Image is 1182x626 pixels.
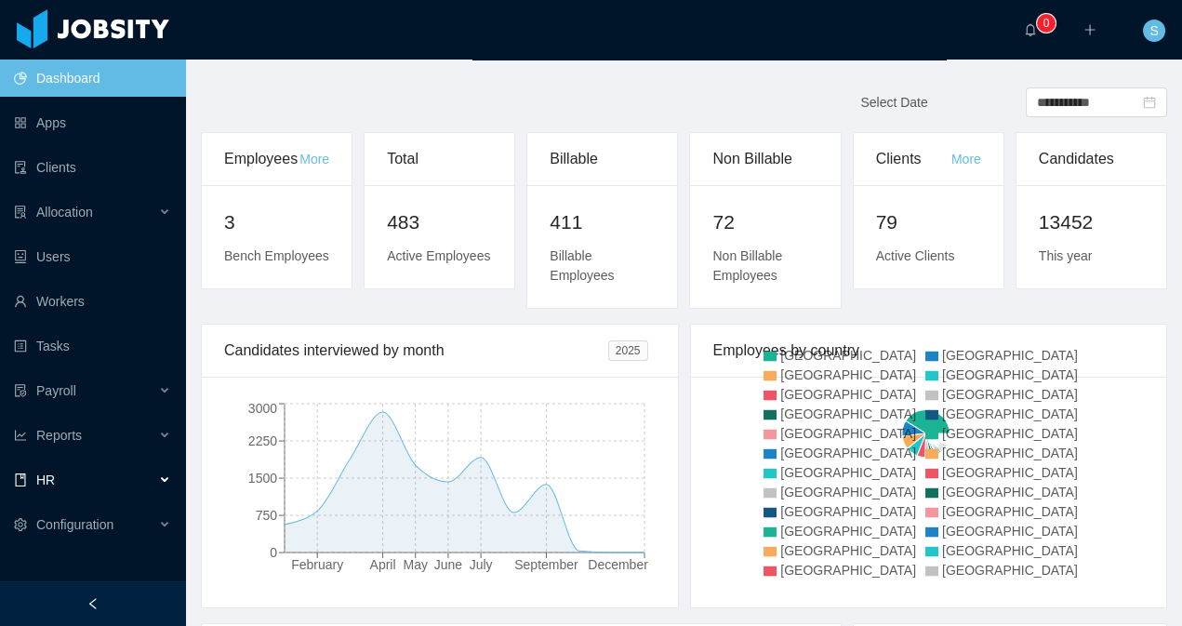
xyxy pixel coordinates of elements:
span: [GEOGRAPHIC_DATA] [780,465,916,480]
span: [GEOGRAPHIC_DATA] [942,465,1078,480]
tspan: February [291,557,343,572]
span: Configuration [36,517,113,532]
tspan: 750 [256,508,278,523]
div: Total [387,133,492,185]
h2: 411 [550,207,655,237]
span: [GEOGRAPHIC_DATA] [780,524,916,539]
span: Reports [36,428,82,443]
span: [GEOGRAPHIC_DATA] [780,406,916,421]
span: [GEOGRAPHIC_DATA] [780,387,916,402]
span: [GEOGRAPHIC_DATA] [780,446,916,460]
span: [GEOGRAPHIC_DATA] [942,563,1078,578]
tspan: 2250 [248,433,277,448]
h2: 13452 [1039,207,1144,237]
span: S [1149,20,1158,42]
a: icon: profileTasks [14,327,171,365]
span: Non Billable Employees [712,248,782,283]
tspan: December [588,557,648,572]
a: icon: robotUsers [14,238,171,275]
span: [GEOGRAPHIC_DATA] [780,563,916,578]
sup: 0 [1037,14,1056,33]
span: Active Clients [876,248,955,263]
span: [GEOGRAPHIC_DATA] [942,524,1078,539]
span: [GEOGRAPHIC_DATA] [942,348,1078,363]
i: icon: plus [1083,23,1096,36]
span: [GEOGRAPHIC_DATA] [780,485,916,499]
i: icon: bell [1024,23,1037,36]
span: Select Date [860,95,927,110]
h2: 483 [387,207,492,237]
span: Payroll [36,383,76,398]
i: icon: solution [14,206,27,219]
span: [GEOGRAPHIC_DATA] [780,348,916,363]
tspan: May [404,557,428,572]
span: [GEOGRAPHIC_DATA] [942,387,1078,402]
span: [GEOGRAPHIC_DATA] [780,426,916,441]
tspan: June [434,557,463,572]
span: Billable Employees [550,248,614,283]
div: Candidates interviewed by month [224,325,608,377]
div: Non Billable [712,133,817,185]
span: [GEOGRAPHIC_DATA] [942,446,1078,460]
span: HR [36,473,55,487]
i: icon: line-chart [14,429,27,442]
span: Allocation [36,205,93,220]
i: icon: calendar [1143,96,1156,109]
span: [GEOGRAPHIC_DATA] [942,406,1078,421]
div: Employees by country [713,325,1145,377]
tspan: September [514,557,578,572]
span: [GEOGRAPHIC_DATA] [942,426,1078,441]
tspan: 1500 [248,471,277,486]
a: More [299,152,329,166]
span: [GEOGRAPHIC_DATA] [780,504,916,519]
span: [GEOGRAPHIC_DATA] [942,485,1078,499]
span: [GEOGRAPHIC_DATA] [942,543,1078,558]
i: icon: setting [14,518,27,531]
tspan: 0 [270,545,277,560]
span: [GEOGRAPHIC_DATA] [942,367,1078,382]
span: Active Employees [387,248,490,263]
i: icon: book [14,473,27,486]
span: [GEOGRAPHIC_DATA] [780,543,916,558]
a: icon: userWorkers [14,283,171,320]
a: icon: auditClients [14,149,171,186]
h2: 3 [224,207,329,237]
span: [GEOGRAPHIC_DATA] [942,504,1078,519]
a: More [951,152,981,166]
div: Clients [876,133,951,185]
tspan: 3000 [248,401,277,416]
div: Billable [550,133,655,185]
h2: 72 [712,207,817,237]
i: icon: file-protect [14,384,27,397]
a: icon: appstoreApps [14,104,171,141]
span: [GEOGRAPHIC_DATA] [780,367,916,382]
div: Employees [224,133,299,185]
span: Bench Employees [224,248,329,263]
div: Candidates [1039,133,1144,185]
a: icon: pie-chartDashboard [14,60,171,97]
span: This year [1039,248,1093,263]
span: 2025 [608,340,648,361]
tspan: April [370,557,396,572]
tspan: July [470,557,493,572]
h2: 79 [876,207,981,237]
